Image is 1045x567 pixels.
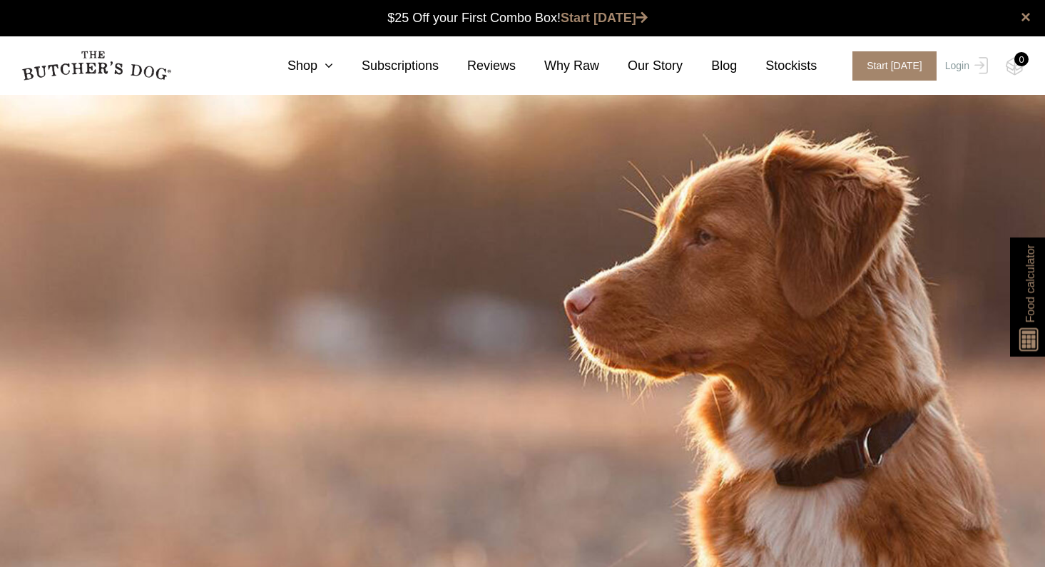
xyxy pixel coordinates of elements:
[333,56,439,76] a: Subscriptions
[852,51,937,81] span: Start [DATE]
[599,56,683,76] a: Our Story
[1014,52,1029,66] div: 0
[942,51,988,81] a: Login
[1021,9,1031,26] a: close
[259,56,333,76] a: Shop
[838,51,942,81] a: Start [DATE]
[683,56,737,76] a: Blog
[1021,245,1039,322] span: Food calculator
[561,11,648,25] a: Start [DATE]
[516,56,599,76] a: Why Raw
[1006,57,1024,76] img: TBD_Cart-Empty.png
[439,56,516,76] a: Reviews
[737,56,817,76] a: Stockists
